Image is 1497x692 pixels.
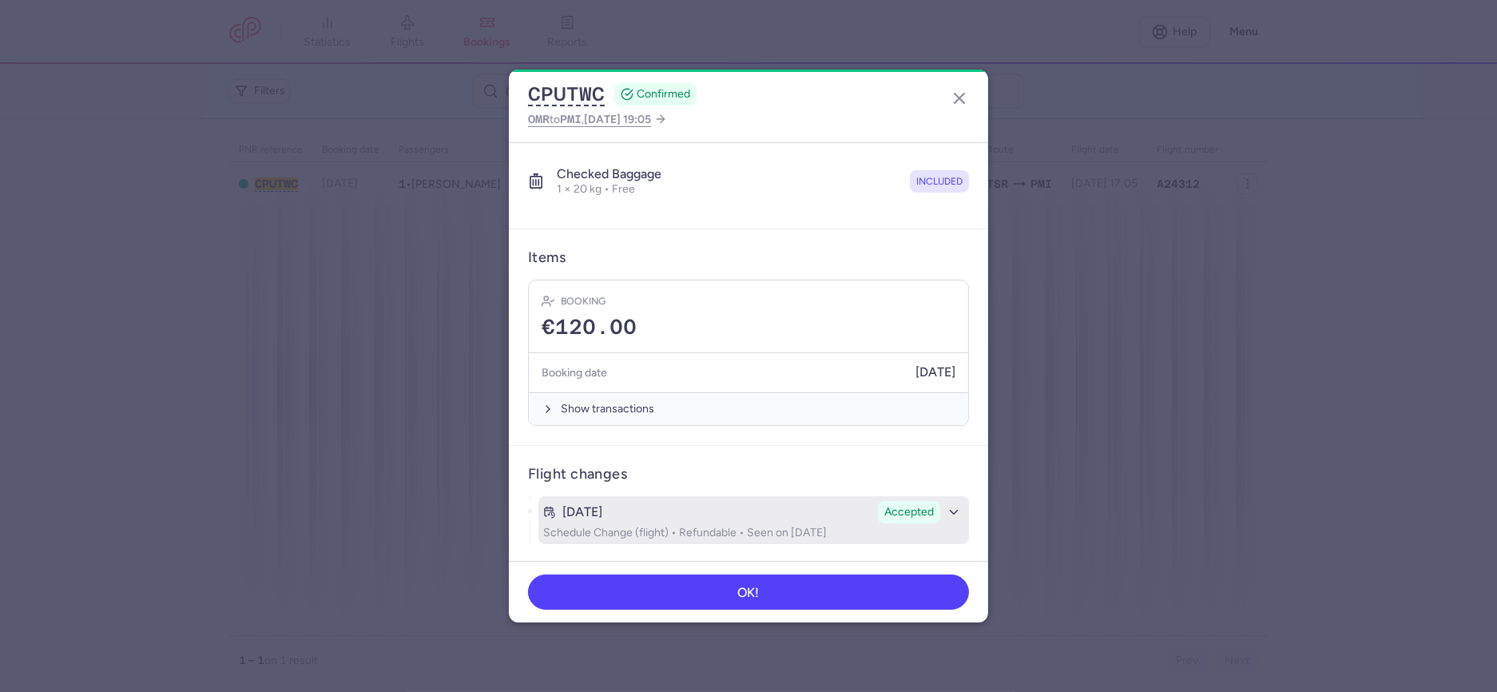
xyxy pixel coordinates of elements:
[916,173,963,189] span: included
[560,113,582,125] span: PMI
[584,113,651,126] span: [DATE] 19:05
[915,365,955,380] span: [DATE]
[528,113,550,125] span: OMR
[543,527,964,539] p: Schedule Change (flight) • Refundable • Seen on [DATE]
[561,293,606,309] h4: Booking
[562,505,602,519] time: [DATE]
[542,316,637,340] span: €120.00
[528,249,566,267] h3: Items
[542,363,607,383] h5: Booking date
[528,575,969,610] button: OK!
[557,182,661,197] p: 1 × 20 kg • Free
[538,496,969,544] button: [DATE]AcceptedSchedule Change (flight) • Refundable • Seen on [DATE]
[738,586,760,600] span: OK!
[528,82,605,106] button: CPUTWC
[557,166,661,182] h4: Checked baggage
[884,504,934,520] span: Accepted
[528,109,667,129] a: OMRtoPMI,[DATE] 19:05
[529,392,968,425] button: Show transactions
[528,465,627,483] h3: Flight changes
[528,109,651,129] span: to ,
[637,86,690,102] span: CONFIRMED
[529,280,968,353] div: Booking€120.00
